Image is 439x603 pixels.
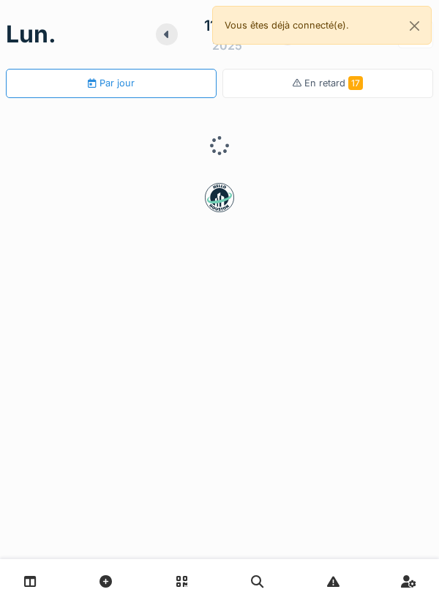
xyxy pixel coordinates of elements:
[212,37,242,54] div: 2025
[398,7,431,45] button: Close
[304,78,363,89] span: En retard
[6,20,56,48] h1: lun.
[348,76,363,90] span: 17
[212,6,432,45] div: Vous êtes déjà connecté(e).
[205,183,234,212] img: badge-BVDL4wpA.svg
[88,76,134,90] div: Par jour
[204,15,250,37] div: 11 août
